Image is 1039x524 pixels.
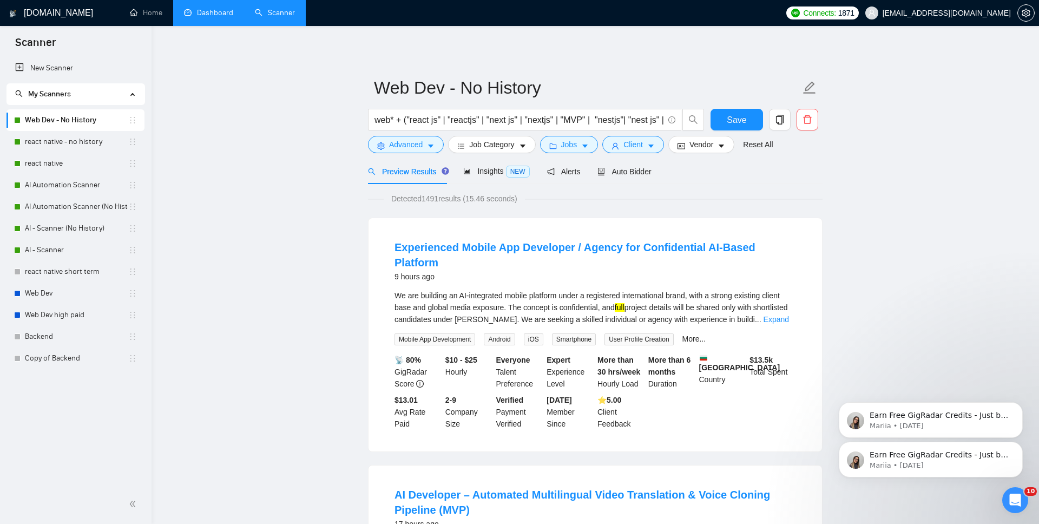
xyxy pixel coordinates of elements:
[128,332,137,341] span: holder
[128,202,137,211] span: holder
[15,89,71,99] span: My Scanners
[561,139,577,150] span: Jobs
[25,326,128,348] a: Backend
[128,137,137,146] span: holder
[394,489,770,516] a: AI Developer – Automated Multilingual Video Translation & Voice Cloning Pipeline (MVP)
[755,315,761,324] span: ...
[6,196,144,218] li: AI Automation Scanner (No History)
[1024,487,1037,496] span: 10
[377,142,385,150] span: setting
[392,354,443,390] div: GigRadar Score
[711,109,763,130] button: Save
[496,396,524,404] b: Verified
[506,166,530,178] span: NEW
[797,109,818,130] button: delete
[445,356,477,364] b: $10 - $25
[443,394,494,430] div: Company Size
[683,115,703,125] span: search
[547,356,570,364] b: Expert
[25,348,128,369] a: Copy of Backend
[547,396,571,404] b: [DATE]
[581,142,589,150] span: caret-down
[25,109,128,131] a: Web Dev - No History
[25,153,128,174] a: react native
[25,304,128,326] a: Web Dev high paid
[469,139,514,150] span: Job Category
[25,261,128,283] a: react native short term
[25,196,128,218] a: AI Automation Scanner (No History)
[678,142,685,150] span: idcard
[128,289,137,298] span: holder
[368,168,376,175] span: search
[128,246,137,254] span: holder
[394,356,421,364] b: 📡 80%
[394,270,796,283] div: 9 hours ago
[457,142,465,150] span: bars
[25,218,128,239] a: AI - Scanner (No History)
[549,142,557,150] span: folder
[540,136,599,153] button: folderJobscaret-down
[389,139,423,150] span: Advanced
[597,396,621,404] b: ⭐️ 5.00
[769,109,791,130] button: copy
[496,356,530,364] b: Everyone
[544,354,595,390] div: Experience Level
[6,326,144,348] li: Backend
[602,136,664,153] button: userClientcaret-down
[1002,487,1028,513] iframe: Intercom live chat
[15,57,136,79] a: New Scanner
[552,333,596,345] span: Smartphone
[595,354,646,390] div: Hourly Load
[440,166,450,176] div: Tooltip anchor
[668,116,675,123] span: info-circle
[6,131,144,153] li: react native - no history
[25,239,128,261] a: AI - Scanner
[868,9,876,17] span: user
[128,116,137,125] span: holder
[184,8,233,17] a: dashboardDashboard
[623,139,643,150] span: Client
[368,136,444,153] button: settingAdvancedcaret-down
[791,9,800,17] img: upwork-logo.png
[648,356,691,376] b: More than 6 months
[28,89,71,99] span: My Scanners
[743,139,773,150] a: Reset All
[615,303,624,312] mark: full
[427,142,435,150] span: caret-down
[6,348,144,369] li: Copy of Backend
[749,356,773,364] b: $ 13.5k
[682,335,706,343] a: More...
[597,356,640,376] b: More than 30 hrs/week
[448,136,535,153] button: barsJob Categorycaret-down
[6,153,144,174] li: react native
[595,394,646,430] div: Client Feedback
[647,142,655,150] span: caret-down
[128,267,137,276] span: holder
[443,354,494,390] div: Hourly
[764,315,789,324] a: Expand
[544,394,595,430] div: Member Since
[25,283,128,304] a: Web Dev
[394,333,475,345] span: Mobile App Development
[128,159,137,168] span: holder
[1017,9,1035,17] a: setting
[1018,9,1034,17] span: setting
[604,333,673,345] span: User Profile Creation
[128,354,137,363] span: holder
[700,354,707,362] img: 🇧🇬
[6,109,144,131] li: Web Dev - No History
[25,131,128,153] a: react native - no history
[128,224,137,233] span: holder
[392,394,443,430] div: Avg Rate Paid
[838,7,854,19] span: 1871
[689,139,713,150] span: Vendor
[1017,4,1035,22] button: setting
[697,354,748,390] div: Country
[6,239,144,261] li: AI - Scanner
[128,181,137,189] span: holder
[6,261,144,283] li: react native short term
